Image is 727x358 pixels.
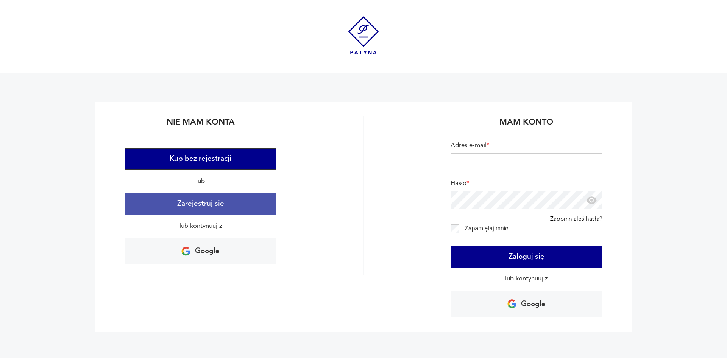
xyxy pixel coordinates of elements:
a: Zapomniałeś hasła? [550,215,602,223]
button: Zaloguj się [451,246,602,268]
label: Adres e-mail [451,141,602,153]
p: Google [521,297,546,311]
label: Hasło [451,179,602,191]
img: Ikona Google [181,247,190,256]
span: lub kontynuuj z [498,274,555,283]
h2: Nie mam konta [125,116,276,134]
p: Google [195,244,220,258]
img: Ikona Google [507,299,516,308]
span: lub [189,176,212,185]
a: Google [451,291,602,317]
a: Google [125,238,276,264]
span: lub kontynuuj z [172,221,229,230]
button: Kup bez rejestracji [125,148,276,170]
h2: Mam konto [451,116,602,134]
img: Patyna - sklep z meblami i dekoracjami vintage [345,16,383,54]
label: Zapamiętaj mnie [465,225,509,232]
button: Zarejestruj się [125,193,276,215]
